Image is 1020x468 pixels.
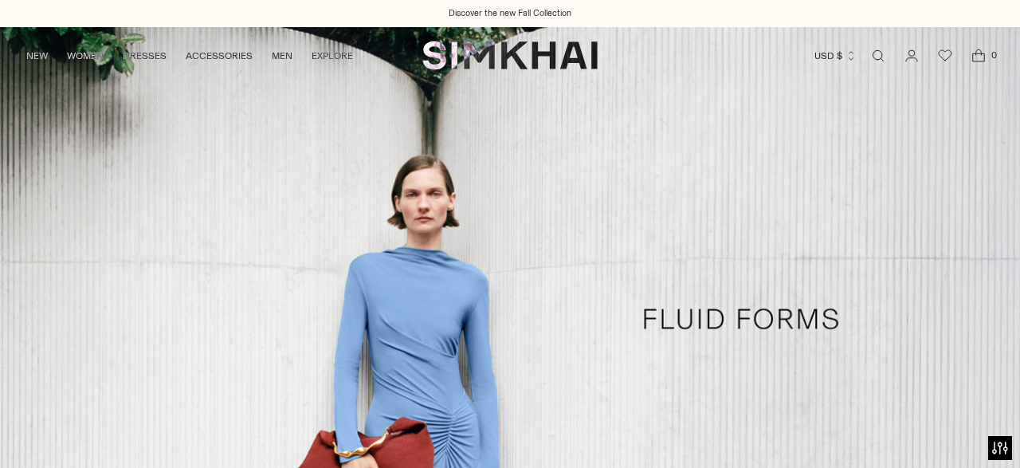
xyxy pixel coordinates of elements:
[272,38,292,73] a: MEN
[862,40,894,72] a: Open search modal
[312,38,353,73] a: EXPLORE
[26,38,48,73] a: NEW
[987,48,1001,62] span: 0
[929,40,961,72] a: Wishlist
[123,38,167,73] a: DRESSES
[963,40,994,72] a: Open cart modal
[186,38,253,73] a: ACCESSORIES
[449,7,571,20] a: Discover the new Fall Collection
[422,40,598,71] a: SIMKHAI
[814,38,857,73] button: USD $
[67,38,104,73] a: WOMEN
[896,40,928,72] a: Go to the account page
